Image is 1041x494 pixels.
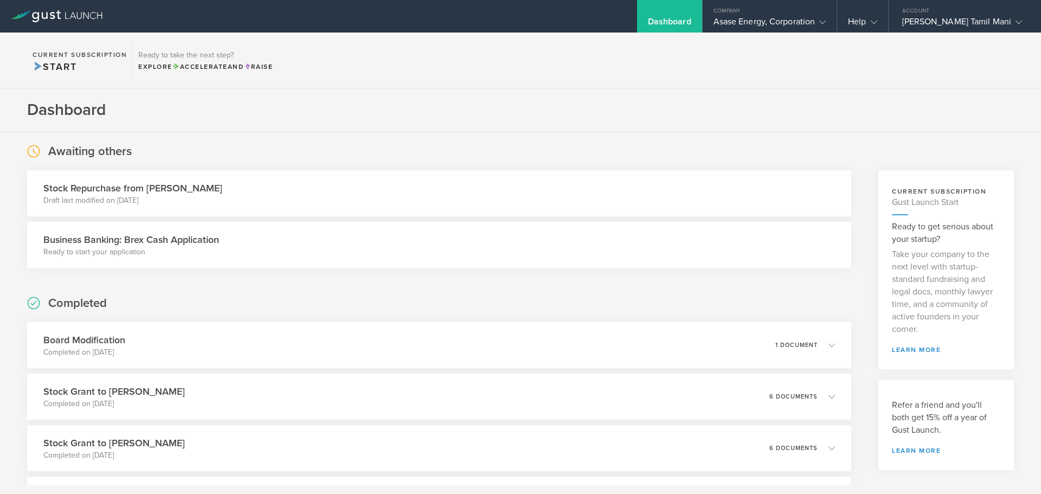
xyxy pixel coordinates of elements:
[43,233,219,247] h3: Business Banking: Brex Cash Application
[132,43,278,77] div: Ready to take the next step?ExploreAccelerateandRaise
[138,62,273,72] div: Explore
[892,187,1000,196] h3: current subscription
[48,144,132,159] h2: Awaiting others
[244,63,273,70] span: Raise
[892,196,1000,209] h4: Gust Launch Start
[769,445,818,451] p: 6 documents
[775,342,818,348] p: 1 document
[138,52,273,59] h3: Ready to take the next step?
[43,450,185,461] p: Completed on [DATE]
[892,347,1000,353] a: learn more
[43,347,125,358] p: Completed on [DATE]
[33,61,76,73] span: Start
[43,195,222,206] p: Draft last modified on [DATE]
[43,436,185,450] h3: Stock Grant to [PERSON_NAME]
[43,384,185,399] h3: Stock Grant to [PERSON_NAME]
[848,16,877,33] div: Help
[892,447,1000,454] a: Learn more
[892,248,1000,336] p: Take your company to the next level with startup-standard fundraising and legal docs, monthly law...
[43,247,219,258] p: Ready to start your application
[714,16,826,33] div: Asase Energy, Corporation
[648,16,691,33] div: Dashboard
[892,221,1000,246] h3: Ready to get serious about your startup?
[43,181,222,195] h3: Stock Repurchase from [PERSON_NAME]
[172,63,245,70] span: and
[43,333,125,347] h3: Board Modification
[48,296,107,311] h2: Completed
[43,399,185,409] p: Completed on [DATE]
[892,399,1000,437] h3: Refer a friend and you'll both get 15% off a year of Gust Launch.
[769,394,818,400] p: 6 documents
[33,52,127,58] h2: Current Subscription
[902,16,1022,33] div: [PERSON_NAME] Tamil Mani
[172,63,228,70] span: Accelerate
